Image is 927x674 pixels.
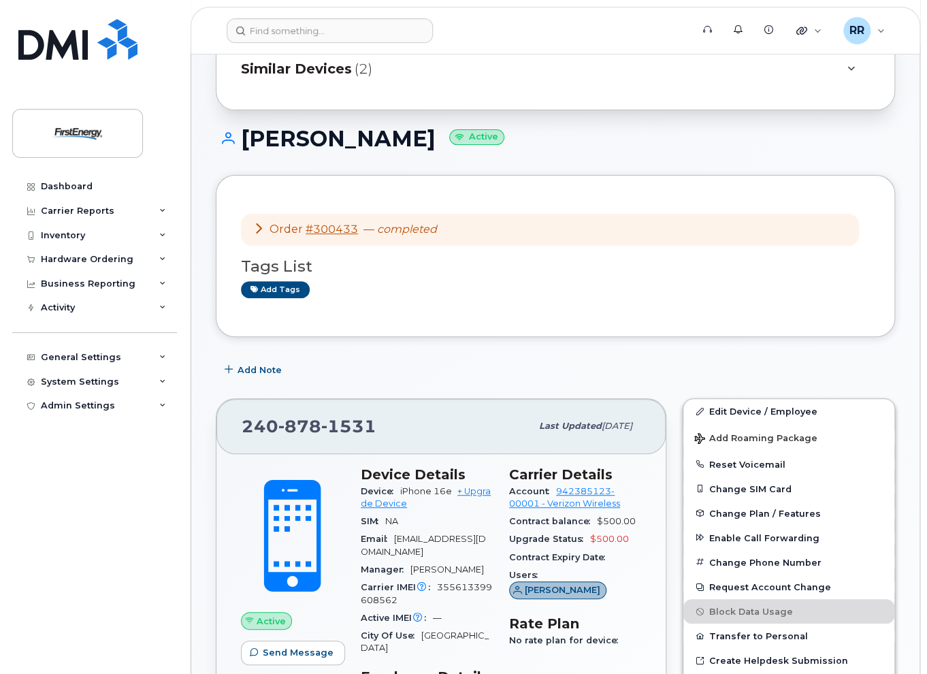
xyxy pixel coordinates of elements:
[361,486,491,509] a: + Upgrade Device
[683,550,894,575] button: Change Phone Number
[263,646,334,659] span: Send Message
[361,582,437,592] span: Carrier IMEI
[509,585,606,596] a: [PERSON_NAME]
[509,486,620,509] a: 942385123-00001 - Verizon Wireless
[597,516,636,526] span: $500.00
[241,258,870,275] h3: Tags List
[539,421,602,431] span: Last updated
[306,223,358,236] a: #300433
[242,416,376,436] span: 240
[361,630,421,641] span: City Of Use
[683,648,894,673] a: Create Helpdesk Submission
[868,615,917,664] iframe: Messenger Launcher
[363,223,437,236] span: —
[361,466,493,483] h3: Device Details
[227,18,433,43] input: Find something...
[361,534,394,544] span: Email
[849,22,864,39] span: RR
[683,526,894,550] button: Enable Call Forwarding
[410,564,484,575] span: [PERSON_NAME]
[241,641,345,665] button: Send Message
[400,486,452,496] span: iPhone 16e
[241,281,310,298] a: Add tags
[361,582,492,605] span: 355613399608562
[361,630,489,653] span: [GEOGRAPHIC_DATA]
[509,570,544,580] span: Users
[683,575,894,599] button: Request Account Change
[709,532,819,543] span: Enable Call Forwarding
[694,433,817,446] span: Add Roaming Package
[278,416,321,436] span: 878
[602,421,632,431] span: [DATE]
[270,223,303,236] span: Order
[683,624,894,648] button: Transfer to Personal
[241,59,352,79] span: Similar Devices
[683,423,894,451] button: Add Roaming Package
[361,613,433,623] span: Active IMEI
[509,486,556,496] span: Account
[683,477,894,501] button: Change SIM Card
[509,615,641,632] h3: Rate Plan
[509,466,641,483] h3: Carrier Details
[683,599,894,624] button: Block Data Usage
[238,364,282,376] span: Add Note
[377,223,437,236] em: completed
[683,399,894,423] a: Edit Device / Employee
[509,552,612,562] span: Contract Expiry Date
[321,416,376,436] span: 1531
[361,486,400,496] span: Device
[509,635,625,645] span: No rate plan for device
[834,17,894,44] div: Ryan Roman
[361,564,410,575] span: Manager
[787,17,831,44] div: Quicklinks
[216,357,293,382] button: Add Note
[449,129,504,145] small: Active
[257,615,286,628] span: Active
[525,583,600,596] span: [PERSON_NAME]
[355,59,372,79] span: (2)
[683,501,894,526] button: Change Plan / Features
[683,452,894,477] button: Reset Voicemail
[361,534,486,556] span: [EMAIL_ADDRESS][DOMAIN_NAME]
[590,534,629,544] span: $500.00
[385,516,398,526] span: NA
[509,516,597,526] span: Contract balance
[709,508,821,518] span: Change Plan / Features
[433,613,442,623] span: —
[216,127,895,150] h1: [PERSON_NAME]
[361,516,385,526] span: SIM
[509,534,590,544] span: Upgrade Status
